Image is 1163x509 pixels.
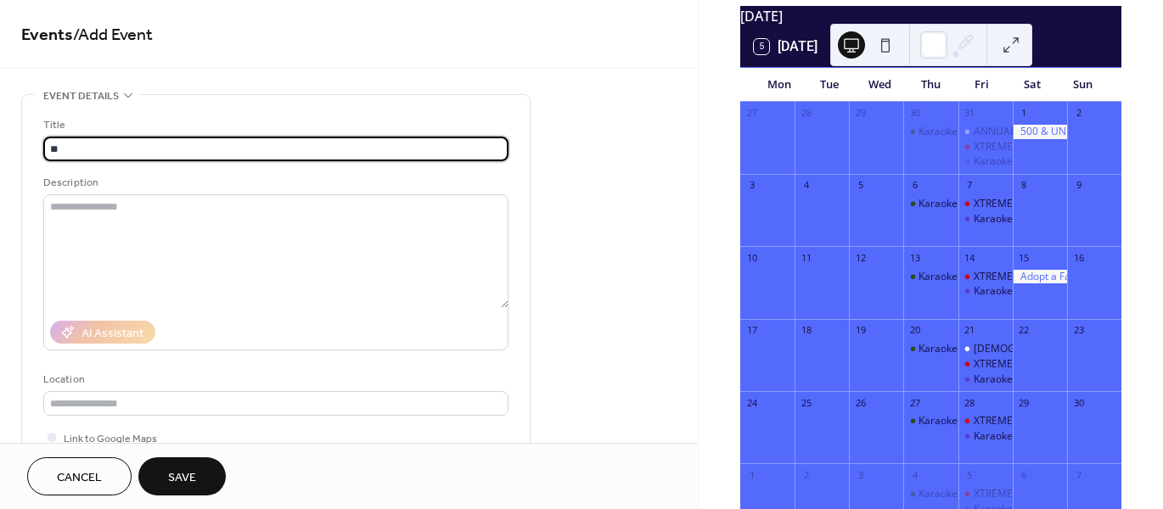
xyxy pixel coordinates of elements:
div: 28 [964,396,976,409]
div: XTREME BAR BINGO [974,357,1070,372]
div: XTREME BAR BINGO [974,270,1070,284]
div: XTREME BAR BINGO [958,414,1013,428]
div: 18 [800,324,812,337]
div: Karaoke [919,270,958,284]
div: 30 [1072,396,1085,409]
div: XTREME BAR BINGO [974,140,1070,154]
div: XTREME BAR BINGO [974,487,1070,501]
div: 4 [908,468,921,481]
button: 5[DATE] [748,35,823,59]
div: Description [43,174,505,192]
div: Sat [1007,68,1058,102]
span: Save [168,469,196,487]
div: 9 [1072,179,1085,192]
div: 7 [964,179,976,192]
div: 3 [854,468,867,481]
div: 22 [1018,324,1031,337]
div: Mon [754,68,805,102]
div: 10 [745,251,758,264]
div: XTREME BAR BINGO [974,197,1070,211]
div: 23 [1072,324,1085,337]
div: ANNUAL [DATE] BASH [974,125,1081,139]
div: 26 [854,396,867,409]
div: 27 [745,107,758,120]
div: Karaoke [919,342,958,356]
div: Karaoke [958,284,1013,299]
div: 21 [964,324,976,337]
div: XTREME BAR BINGO [958,487,1013,501]
div: 15 [1018,251,1031,264]
div: XTREME BAR BINGO [958,197,1013,211]
div: Wed [855,68,906,102]
div: 17 [745,324,758,337]
div: Karaoke [958,429,1013,444]
div: 500 & UNDER POOL TOURNAMENT [1013,125,1067,139]
div: 16 [1072,251,1085,264]
div: Karaoke [958,154,1013,169]
div: 28 [800,107,812,120]
div: 4 [800,179,812,192]
div: Fri [956,68,1007,102]
button: Cancel [27,457,132,495]
div: 6 [1018,468,1031,481]
div: XTREME BAR BINGO [958,270,1013,284]
span: Event details [43,87,119,105]
div: Tue [805,68,856,102]
div: Karaoke [903,342,958,356]
div: 2 [800,468,812,481]
div: 31 [964,107,976,120]
div: Karaoke [958,212,1013,227]
div: 5 [964,468,976,481]
div: LADIES NIGHT OUT [958,342,1013,356]
div: Karaoke [919,487,958,501]
div: 14 [964,251,976,264]
div: 1 [1018,107,1031,120]
div: Location [43,371,505,389]
div: XTREME BAR BINGO [974,414,1070,428]
div: [DATE] [740,6,1121,26]
span: Link to Google Maps [64,430,157,448]
div: 1 [745,468,758,481]
div: Karaoke [903,125,958,139]
div: Karaoke [958,372,1013,387]
div: 19 [854,324,867,337]
div: 5 [854,179,867,192]
div: 12 [854,251,867,264]
div: Karaoke [974,284,1013,299]
div: Karaoke [974,429,1013,444]
div: Karaoke [903,270,958,284]
div: 6 [908,179,921,192]
div: Karaoke [974,154,1013,169]
div: Adopt a Family Benefit [1013,270,1067,284]
div: 7 [1072,468,1085,481]
div: XTREME BAR BINGO [958,140,1013,154]
div: 20 [908,324,921,337]
div: 8 [1018,179,1031,192]
div: Karaoke [919,414,958,428]
div: 27 [908,396,921,409]
div: Karaoke [903,414,958,428]
div: Karaoke [974,372,1013,387]
div: Karaoke [903,197,958,211]
div: 24 [745,396,758,409]
div: 2 [1072,107,1085,120]
span: Cancel [57,469,102,487]
div: 30 [908,107,921,120]
div: ANNUAL HALLOWEEN BASH [958,125,1013,139]
div: 25 [800,396,812,409]
div: Thu [906,68,957,102]
div: Karaoke [974,212,1013,227]
div: 3 [745,179,758,192]
div: 13 [908,251,921,264]
div: Sun [1057,68,1108,102]
div: 29 [854,107,867,120]
div: Karaoke [903,487,958,501]
span: / Add Event [73,19,153,52]
div: Karaoke [919,125,958,139]
button: Save [138,457,226,495]
div: XTREME BAR BINGO [958,357,1013,372]
div: Title [43,116,505,134]
a: Events [21,19,73,52]
div: Karaoke [919,197,958,211]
